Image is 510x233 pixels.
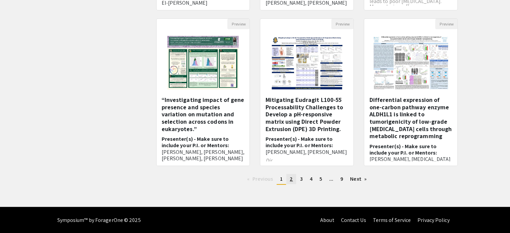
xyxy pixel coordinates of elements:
a: Privacy Policy [417,217,449,224]
div: Open Presentation <p><span style="color: rgb(0, 0, 0);">“Investigating impact of gene presence an... [156,18,250,166]
a: Contact Us [341,217,366,224]
span: [PERSON_NAME], [PERSON_NAME] [265,149,347,156]
span: [PERSON_NAME], [PERSON_NAME], [PERSON_NAME], [PERSON_NAME] [162,149,245,162]
img: <p><span style="color: rgb(0, 0, 0);">“Investigating impact of gene presence and species variatio... [161,29,245,96]
span: 5 [320,175,322,182]
h5: Mitigating Eudragit L100-55 Processability Challenges to Develop a pH-responsive matrix using Dir... [265,96,348,132]
h5: “Investigating impact of gene presence and species variation on mutation and selection across cod... [162,96,245,132]
div: Open Presentation <p>Mitigating Eudragit L100-55 Processability Challenges to Develop a pH-respon... [260,18,354,166]
h6: Presenter(s) - Make sure to include your P.I. or Mentors: [265,136,348,155]
span: 3 [300,175,302,182]
span: ... [329,175,333,182]
span: 2 [290,175,293,182]
a: Next page [347,174,370,184]
a: About [320,217,334,224]
a: Terms of Service [373,217,411,224]
iframe: Chat [5,203,29,228]
h5: Differential expression of one-carbon pathway enzyme ALDH1L1 is linked to tumorigenicity of low-g... [369,96,452,140]
div: Open Presentation <p class="ql-align-justify"><strong>Differential expression of one-carbon pathw... [364,18,458,166]
img: <p>Mitigating Eudragit L100-55 Processability Challenges to Develop a pH-responsive matrix using ... [265,29,349,96]
h6: Presenter(s) - Make sure to include your P.I. or Mentors: [369,143,452,175]
h6: Presenter(s) - Make sure to include your P.I. or Mentors: [162,136,245,162]
span: [PERSON_NAME], [MEDICAL_DATA][PERSON_NAME], [PERSON_NAME], [PERSON_NAME]... [369,156,452,175]
span: 4 [310,175,313,182]
span: 9 [340,175,343,182]
em: Dir... [265,157,276,164]
ul: Pagination [156,174,458,185]
span: 1 [280,175,283,182]
button: Preview [435,19,457,29]
button: Preview [331,19,353,29]
span: Previous [252,175,273,182]
img: <p class="ql-align-justify"><strong>Differential expression of one-carbon pathway enzyme ALDH1L1 ... [366,29,455,96]
button: Preview [227,19,249,29]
